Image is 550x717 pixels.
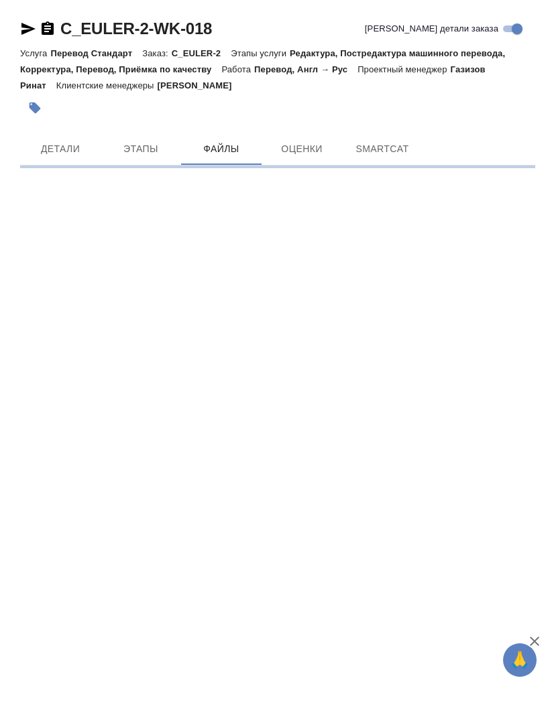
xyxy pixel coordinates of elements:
[172,48,231,58] p: C_EULER-2
[20,93,50,123] button: Добавить тэг
[270,141,334,157] span: Оценки
[231,48,290,58] p: Этапы услуги
[40,21,56,37] button: Скопировать ссылку
[350,141,415,157] span: SmartCat
[221,64,254,74] p: Работа
[20,21,36,37] button: Скопировать ссылку для ЯМессенджера
[508,646,531,674] span: 🙏
[50,48,142,58] p: Перевод Стандарт
[357,64,450,74] p: Проектный менеджер
[254,64,357,74] p: Перевод, Англ → Рус
[365,22,498,36] span: [PERSON_NAME] детали заказа
[28,141,93,157] span: Детали
[56,80,158,90] p: Клиентские менеджеры
[60,19,212,38] a: C_EULER-2-WK-018
[109,141,173,157] span: Этапы
[142,48,171,58] p: Заказ:
[189,141,254,157] span: Файлы
[20,48,50,58] p: Услуга
[158,80,242,90] p: [PERSON_NAME]
[503,643,537,677] button: 🙏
